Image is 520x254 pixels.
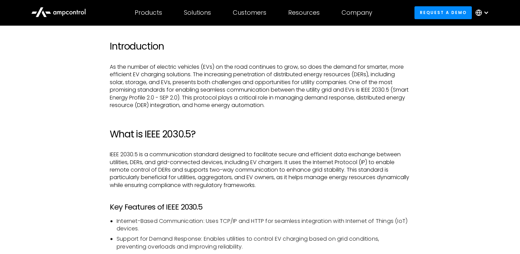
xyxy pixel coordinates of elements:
[288,9,320,16] div: Resources
[110,41,410,52] h2: Introduction
[117,235,410,251] li: Support for Demand Response: Enables utilities to control EV charging based on grid conditions, p...
[233,9,266,16] div: Customers
[184,9,211,16] div: Solutions
[117,217,410,233] li: Internet-Based Communication: Uses TCP/IP and HTTP for seamless integration with Internet of Thin...
[110,203,410,212] h3: Key Features of IEEE 2030.5
[342,9,372,16] div: Company
[110,63,410,109] p: As the number of electric vehicles (EVs) on the road continues to grow, so does the demand for sm...
[135,9,162,16] div: Products
[414,6,472,19] a: Request a demo
[110,129,410,140] h2: What is IEEE 2030.5?
[110,151,410,189] p: IEEE 2030.5 is a communication standard designed to facilitate secure and efficient data exchange...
